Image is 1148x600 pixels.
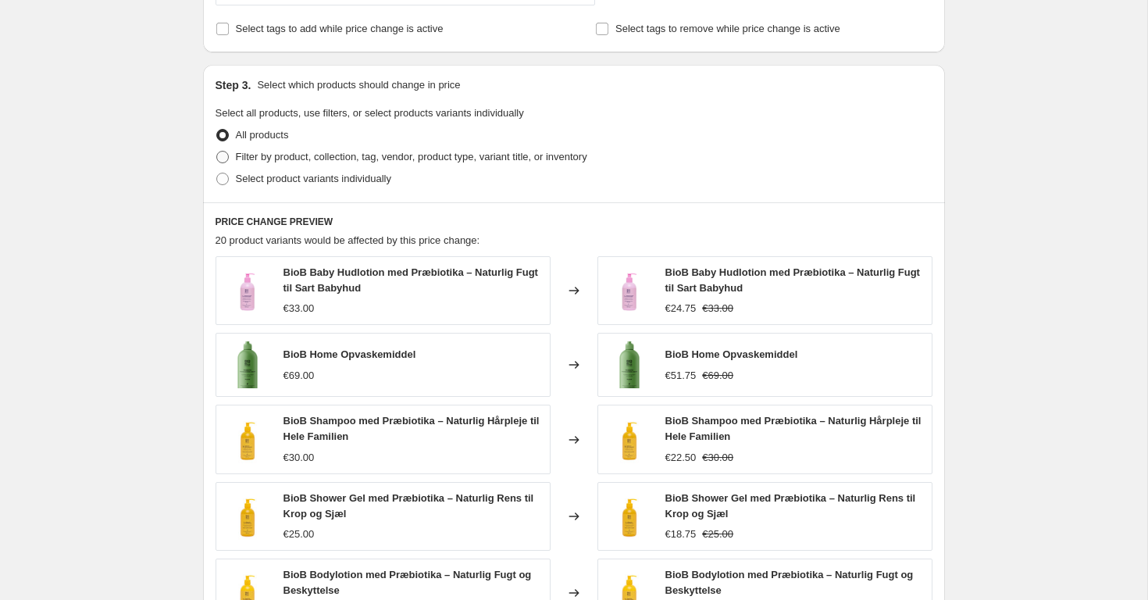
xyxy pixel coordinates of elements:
[236,151,587,162] span: Filter by product, collection, tag, vendor, product type, variant title, or inventory
[665,301,697,316] div: €24.75
[665,368,697,384] div: €51.75
[702,527,733,542] strike: €25.00
[606,416,653,463] img: care-shampoo_80x.jpg
[606,341,653,388] img: tamsus-home-min-1536x2048_80x.png
[702,301,733,316] strike: €33.00
[665,415,922,442] span: BioB Shampoo med Præbiotika – Naturlig Hårpleje til Hele Familien
[283,301,315,316] div: €33.00
[257,77,460,93] p: Select which products should change in price
[702,450,733,466] strike: €30.00
[606,493,653,540] img: care-shower-gel_7eedcac0-7f52-47af-a941-cb653336d584_80x.jpg
[224,267,271,314] img: 35_VISIEMS_BIOB_PRODUKTAMS_-17_80x.png
[665,527,697,542] div: €18.75
[283,368,315,384] div: €69.00
[236,129,289,141] span: All products
[283,415,540,442] span: BioB Shampoo med Præbiotika – Naturlig Hårpleje til Hele Familien
[665,569,914,596] span: BioB Bodylotion med Præbiotika – Naturlig Fugt og Beskyttelse
[665,266,920,294] span: BioB Baby Hudlotion med Præbiotika – Naturlig Fugt til Sart Babyhud
[283,348,416,360] span: BioB Home Opvaskemiddel
[283,450,315,466] div: €30.00
[665,492,916,520] span: BioB Shower Gel med Præbiotika – Naturlig Rens til Krop og Sjæl
[665,348,798,360] span: BioB Home Opvaskemiddel
[216,77,251,93] h2: Step 3.
[216,216,932,228] h6: PRICE CHANGE PREVIEW
[283,266,538,294] span: BioB Baby Hudlotion med Præbiotika – Naturlig Fugt til Sart Babyhud
[236,23,444,34] span: Select tags to add while price change is active
[665,450,697,466] div: €22.50
[216,234,480,246] span: 20 product variants would be affected by this price change:
[216,107,524,119] span: Select all products, use filters, or select products variants individually
[236,173,391,184] span: Select product variants individually
[224,416,271,463] img: care-shampoo_80x.jpg
[283,527,315,542] div: €25.00
[606,267,653,314] img: 35_VISIEMS_BIOB_PRODUKTAMS_-17_80x.png
[702,368,733,384] strike: €69.00
[224,341,271,388] img: tamsus-home-min-1536x2048_80x.png
[224,493,271,540] img: care-shower-gel_7eedcac0-7f52-47af-a941-cb653336d584_80x.jpg
[283,569,532,596] span: BioB Bodylotion med Præbiotika – Naturlig Fugt og Beskyttelse
[283,492,534,520] span: BioB Shower Gel med Præbiotika – Naturlig Rens til Krop og Sjæl
[615,23,840,34] span: Select tags to remove while price change is active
